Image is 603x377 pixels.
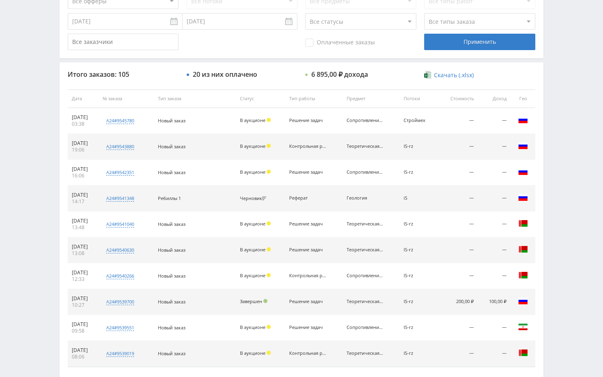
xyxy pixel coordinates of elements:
div: Итого заказов: 105 [68,71,178,78]
span: Новый заказ [158,221,185,227]
div: 03:38 [72,121,94,127]
img: rus.png [518,193,528,202]
th: Потоки [400,90,438,108]
td: — [478,211,511,237]
div: Теоретическая механика [347,351,384,356]
span: Холд [267,247,271,251]
div: 10:27 [72,302,94,308]
div: IS-rz [404,170,434,175]
span: Новый заказ [158,273,185,279]
td: — [438,186,478,211]
div: [DATE] [72,244,94,250]
div: Контрольная работа [289,351,326,356]
div: Сопротивление материалов [347,325,384,330]
th: Предмет [343,90,400,108]
td: — [478,160,511,186]
td: — [438,108,478,134]
th: Доход [478,90,511,108]
td: — [438,263,478,289]
div: [DATE] [72,192,94,198]
div: 13:48 [72,224,94,231]
div: a24#9542351 [106,169,134,176]
div: Решение задач [289,221,326,227]
th: № заказа [98,90,154,108]
div: IS-rz [404,351,434,356]
img: rus.png [518,167,528,177]
td: — [478,263,511,289]
td: — [478,134,511,160]
input: Все заказчики [68,34,178,50]
span: Холд [267,351,271,355]
div: a24#9541348 [106,195,134,202]
div: a24#9543880 [106,143,134,150]
div: Контрольная работа [289,273,326,278]
span: Холд [267,118,271,122]
td: — [478,315,511,341]
div: a24#9539551 [106,324,134,331]
td: — [438,315,478,341]
img: rus.png [518,296,528,306]
div: Строймех [404,118,434,123]
span: Холд [267,325,271,329]
div: IS-rz [404,299,434,304]
div: [DATE] [72,218,94,224]
img: blr.png [518,218,528,228]
span: Скачать (.xlsx) [434,72,474,78]
span: Новый заказ [158,117,185,124]
th: Дата [68,90,98,108]
div: [DATE] [72,347,94,354]
td: — [438,237,478,263]
img: blr.png [518,270,528,280]
div: 08:06 [72,354,94,360]
span: Новый заказ [158,299,185,305]
div: a24#9540630 [106,247,134,253]
div: Решение задач [289,118,326,123]
span: Завершен [240,298,262,304]
td: — [478,108,511,134]
img: irn.png [518,322,528,332]
div: IS-rz [404,247,434,253]
div: IS-rz [404,221,434,227]
span: Новый заказ [158,169,185,175]
div: Решение задач [289,247,326,253]
div: Теоретическая механика [347,221,384,227]
div: a24#9539019 [106,350,134,357]
div: a24#9541040 [106,221,134,228]
div: [DATE] [72,321,94,328]
span: Холд [267,144,271,148]
a: Скачать (.xlsx) [424,71,473,79]
td: 100,00 ₽ [478,289,511,315]
div: a24#9539700 [106,299,134,305]
div: 6 895,00 ₽ дохода [311,71,368,78]
td: — [438,211,478,237]
div: Черновик [240,196,268,201]
div: Сопротивление материалов [347,170,384,175]
span: Холд [267,170,271,174]
img: rus.png [518,141,528,151]
span: В аукционе [240,324,265,330]
span: В аукционе [240,143,265,149]
div: 13:08 [72,250,94,257]
th: Тип работы [285,90,343,108]
div: Реферат [289,195,326,201]
span: В аукционе [240,272,265,278]
div: Решение задач [289,325,326,330]
td: — [478,237,511,263]
th: Стоимость [438,90,478,108]
div: Сопротивление материалов [347,118,384,123]
img: blr.png [518,244,528,254]
td: — [478,341,511,367]
div: Теоретическая механика [347,144,384,149]
img: blr.png [518,348,528,358]
div: Контрольная работа [289,144,326,149]
th: Статус [236,90,286,108]
div: 09:58 [72,328,94,334]
div: a24#9540266 [106,273,134,279]
div: Теоретическая механика [347,299,384,304]
span: В аукционе [240,221,265,227]
img: rus.png [518,115,528,125]
td: — [438,341,478,367]
img: xlsx [424,71,431,79]
div: iS [404,195,434,201]
div: a24#9545780 [106,117,134,124]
